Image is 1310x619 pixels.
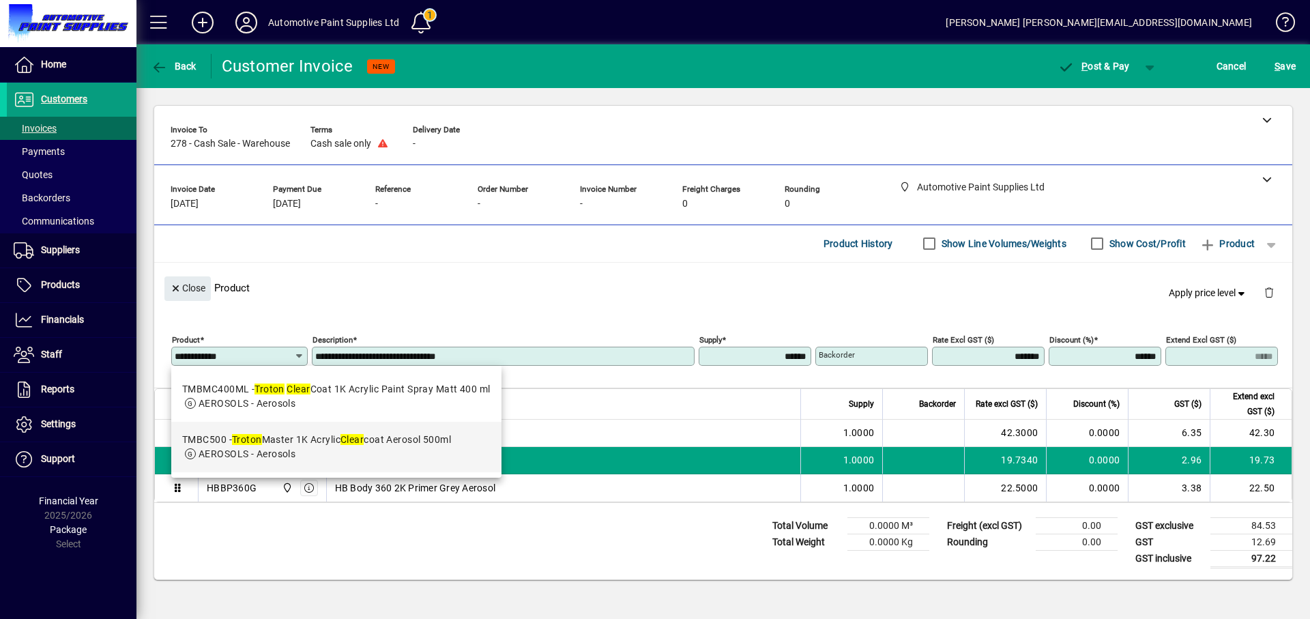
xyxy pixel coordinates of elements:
span: Rate excl GST ($) [976,397,1038,412]
span: Discount (%) [1073,397,1120,412]
a: Products [7,268,136,302]
span: Package [50,524,87,535]
span: Automotive Paint Supplies Ltd [278,480,294,495]
div: Automotive Paint Supplies Ltd [268,12,399,33]
span: Customers [41,93,87,104]
span: P [1081,61,1088,72]
a: Invoices [7,117,136,140]
span: - [478,199,480,210]
div: Product [154,263,1292,313]
td: 0.0000 [1046,474,1128,502]
button: Cancel [1213,54,1250,78]
td: GST inclusive [1129,550,1210,567]
span: Home [41,59,66,70]
span: Product [1199,233,1255,255]
div: HBBP360G [207,481,257,495]
td: Rounding [940,534,1036,550]
button: Back [147,54,200,78]
div: 42.3000 [973,426,1038,440]
button: Profile [224,10,268,35]
td: 0.0000 M³ [847,517,929,534]
span: Invoices [14,123,57,134]
mat-label: Supply [699,334,722,344]
em: Troton [232,434,262,445]
span: S [1275,61,1280,72]
span: - [375,199,378,210]
a: Knowledge Base [1266,3,1293,47]
td: 19.73 [1210,447,1292,474]
a: Suppliers [7,233,136,268]
span: NEW [373,62,390,71]
span: [DATE] [171,199,199,210]
a: Reports [7,373,136,407]
span: 1.0000 [843,453,875,467]
span: Products [41,279,80,290]
mat-label: Extend excl GST ($) [1166,334,1236,344]
span: Quotes [14,169,53,180]
div: [PERSON_NAME] [PERSON_NAME][EMAIL_ADDRESS][DOMAIN_NAME] [946,12,1252,33]
mat-label: Product [172,334,200,344]
span: HB Body 360 2K Primer Grey Aerosol [335,481,496,495]
div: TMBMC400ML - Coat 1K Acrylic Paint Spray Matt 400 ml [182,382,491,397]
span: 1.0000 [843,426,875,440]
button: Product [1193,231,1262,256]
span: GST ($) [1174,397,1202,412]
app-page-header-button: Back [136,54,212,78]
a: Financials [7,303,136,337]
td: GST exclusive [1129,517,1210,534]
a: Payments [7,140,136,163]
div: Customer Invoice [222,55,353,77]
span: ave [1275,55,1296,77]
span: Backorder [919,397,956,412]
app-page-header-button: Delete [1253,286,1285,298]
span: AEROSOLS - Aerosols [199,448,295,459]
mat-label: Rate excl GST ($) [933,334,994,344]
div: 22.5000 [973,481,1038,495]
span: Supply [849,397,874,412]
mat-option: TMBMC400ML - Troton Clear Coat 1K Acrylic Paint Spray Matt 400 ml [171,371,501,422]
mat-option: TMBC500 - Troton Master 1K Acrylic Clearcoat Aerosol 500ml [171,422,501,472]
span: Product History [824,233,893,255]
td: 0.00 [1036,534,1118,550]
span: 1.0000 [843,481,875,495]
a: Support [7,442,136,476]
div: 19.7340 [973,453,1038,467]
span: [DATE] [273,199,301,210]
td: 12.69 [1210,534,1292,550]
span: Financials [41,314,84,325]
td: 3.38 [1128,474,1210,502]
a: Quotes [7,163,136,186]
span: AEROSOLS - Aerosols [199,398,295,409]
span: - [580,199,583,210]
td: 0.00 [1036,517,1118,534]
td: GST [1129,534,1210,550]
span: Financial Year [39,495,98,506]
em: Troton [254,384,285,394]
em: Clear [340,434,364,445]
td: Total Weight [766,534,847,550]
a: Settings [7,407,136,442]
td: 42.30 [1210,420,1292,447]
td: 6.35 [1128,420,1210,447]
span: - [413,139,416,149]
td: 0.0000 [1046,447,1128,474]
td: 2.96 [1128,447,1210,474]
span: Cancel [1217,55,1247,77]
span: Settings [41,418,76,429]
div: TMBC500 - Master 1K Acrylic coat Aerosol 500ml [182,433,451,447]
a: Staff [7,338,136,372]
span: Suppliers [41,244,80,255]
td: Total Volume [766,517,847,534]
mat-label: Description [312,334,353,344]
button: Delete [1253,276,1285,309]
a: Backorders [7,186,136,210]
span: Staff [41,349,62,360]
button: Apply price level [1163,280,1253,305]
label: Show Cost/Profit [1107,237,1186,250]
td: 84.53 [1210,517,1292,534]
app-page-header-button: Close [161,282,214,294]
span: Support [41,453,75,464]
button: Save [1271,54,1299,78]
span: 0 [785,199,790,210]
button: Post & Pay [1051,54,1137,78]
